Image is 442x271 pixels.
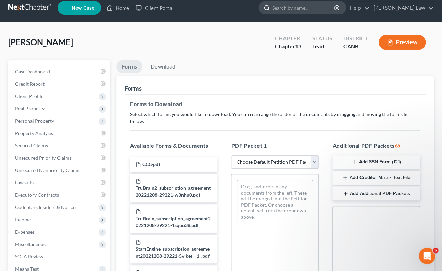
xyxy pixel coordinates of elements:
[237,180,313,223] div: Drag-and-drop in any documents from the left. These will be merged into the Petition PDF Packet. ...
[15,180,34,185] span: Lawsuits
[10,65,110,78] a: Case Dashboard
[10,189,110,201] a: Executory Contracts
[295,43,301,49] span: 13
[130,100,420,108] h5: Forms to Download
[370,2,433,14] a: [PERSON_NAME] Law
[419,248,435,264] iframe: Intercom live chat
[72,5,94,11] span: New Case
[15,81,45,87] span: Credit Report
[312,35,332,42] div: Status
[10,127,110,139] a: Property Analysis
[10,164,110,176] a: Unsecured Nonpriority Claims
[275,42,301,50] div: Chapter
[132,2,177,14] a: Client Portal
[272,1,335,14] input: Search by name...
[15,192,59,198] span: Executory Contracts
[136,185,211,198] span: TruBrain2_subscription_agreement20221208-29221-w3nhu0.pdf
[15,69,50,74] span: Case Dashboard
[379,35,426,50] button: Preview
[103,2,132,14] a: Home
[433,248,438,253] span: 5
[15,217,31,222] span: Income
[275,35,301,42] div: Chapter
[343,35,368,42] div: District
[136,215,211,228] span: TruBrain_subscription_agreement20221208-29221-1squo38.pdf
[15,241,46,247] span: Miscellaneous
[15,93,43,99] span: Client Profile
[312,42,332,50] div: Lead
[15,130,53,136] span: Property Analysis
[116,60,142,73] a: Forms
[15,254,43,259] span: SOFA Review
[10,78,110,90] a: Credit Report
[15,143,48,148] span: Secured Claims
[15,229,35,235] span: Expenses
[346,2,369,14] a: Help
[130,111,420,125] p: Select which forms you would like to download. You can rearrange the order of the documents by dr...
[332,155,420,170] button: Add SSN Form (121)
[15,118,54,124] span: Personal Property
[142,161,160,167] span: CCC-pdf
[15,204,77,210] span: Codebtors Insiders & Notices
[15,167,80,173] span: Unsecured Nonpriority Claims
[231,141,319,150] h5: PDF Packet 1
[332,186,420,201] button: Add Additional PDF Packets
[8,37,73,47] span: [PERSON_NAME]
[332,171,420,185] button: Add Creditor Matrix Text File
[136,246,210,259] span: StartEngine_subscription_agreement20221208-29221-5viket__1_.pdf
[343,42,368,50] div: CANB
[15,155,72,161] span: Unsecured Priority Claims
[145,60,181,73] a: Download
[10,139,110,152] a: Secured Claims
[130,141,218,150] h5: Available Forms & Documents
[10,152,110,164] a: Unsecured Priority Claims
[10,176,110,189] a: Lawsuits
[15,106,45,111] span: Real Property
[125,84,142,93] div: Forms
[332,141,420,150] h5: Additional PDF Packets
[10,250,110,263] a: SOFA Review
